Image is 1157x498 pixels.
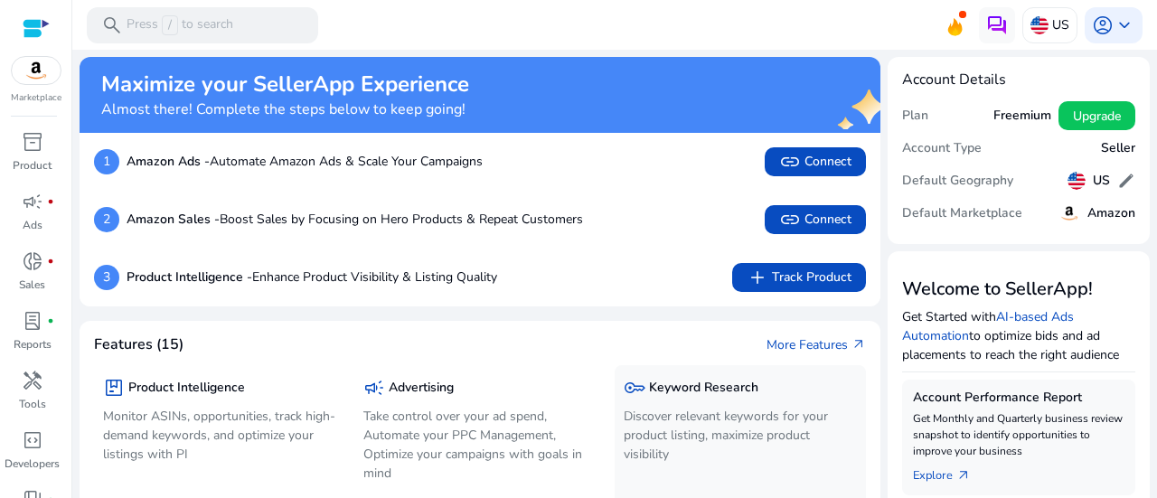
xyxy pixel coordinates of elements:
[22,370,43,391] span: handyman
[101,71,469,98] h2: Maximize your SellerApp Experience
[94,336,183,353] h4: Features (15)
[101,14,123,36] span: search
[1101,141,1135,156] h5: Seller
[1073,107,1121,126] span: Upgrade
[779,209,801,230] span: link
[94,207,119,232] p: 2
[956,468,971,483] span: arrow_outward
[128,381,245,396] h5: Product Intelligence
[127,268,252,286] b: Product Intelligence -
[14,336,52,352] p: Reports
[913,410,1124,459] p: Get Monthly and Quarterly business review snapshot to identify opportunities to improve your busi...
[902,307,1135,364] p: Get Started with to optimize bids and ad placements to reach the right audience
[747,267,851,288] span: Track Product
[19,396,46,412] p: Tools
[127,15,233,35] p: Press to search
[732,263,866,292] button: addTrack Product
[1058,202,1080,224] img: amazon.svg
[12,57,61,84] img: amazon.svg
[47,258,54,265] span: fiber_manual_record
[162,15,178,35] span: /
[1030,16,1049,34] img: us.svg
[1068,172,1086,190] img: us.svg
[389,381,454,396] h5: Advertising
[1117,172,1135,190] span: edit
[624,377,645,399] span: key
[22,131,43,153] span: inventory_2
[127,152,483,171] p: Automate Amazon Ads & Scale Your Campaigns
[767,335,866,354] a: More Featuresarrow_outward
[779,209,851,230] span: Connect
[94,265,119,290] p: 3
[103,377,125,399] span: package
[1087,206,1135,221] h5: Amazon
[22,250,43,272] span: donut_small
[103,407,336,464] p: Monitor ASINs, opportunities, track high-demand keywords, and optimize your listings with PI
[747,267,768,288] span: add
[13,157,52,174] p: Product
[851,337,866,352] span: arrow_outward
[127,268,497,287] p: Enhance Product Visibility & Listing Quality
[913,390,1124,406] h5: Account Performance Report
[779,151,801,173] span: link
[19,277,45,293] p: Sales
[22,429,43,451] span: code_blocks
[127,153,210,170] b: Amazon Ads -
[1058,101,1135,130] button: Upgrade
[11,91,61,105] p: Marketplace
[47,198,54,205] span: fiber_manual_record
[47,317,54,324] span: fiber_manual_record
[363,377,385,399] span: campaign
[649,381,758,396] h5: Keyword Research
[765,147,866,176] button: linkConnect
[913,459,985,484] a: Explorearrow_outward
[902,71,1135,89] h4: Account Details
[5,456,60,472] p: Developers
[94,149,119,174] p: 1
[765,205,866,234] button: linkConnect
[902,108,928,124] h5: Plan
[902,174,1013,189] h5: Default Geography
[1052,9,1069,41] p: US
[22,310,43,332] span: lab_profile
[101,101,469,118] h4: Almost there! Complete the steps below to keep going!
[1114,14,1135,36] span: keyboard_arrow_down
[779,151,851,173] span: Connect
[127,210,583,229] p: Boost Sales by Focusing on Hero Products & Repeat Customers
[902,278,1135,300] h3: Welcome to SellerApp!
[902,308,1074,344] a: AI-based Ads Automation
[127,211,220,228] b: Amazon Sales -
[993,108,1051,124] h5: Freemium
[23,217,42,233] p: Ads
[624,407,857,464] p: Discover relevant keywords for your product listing, maximize product visibility
[902,206,1022,221] h5: Default Marketplace
[1092,14,1114,36] span: account_circle
[902,141,982,156] h5: Account Type
[22,191,43,212] span: campaign
[1093,174,1110,189] h5: US
[363,407,597,483] p: Take control over your ad spend, Automate your PPC Management, Optimize your campaigns with goals...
